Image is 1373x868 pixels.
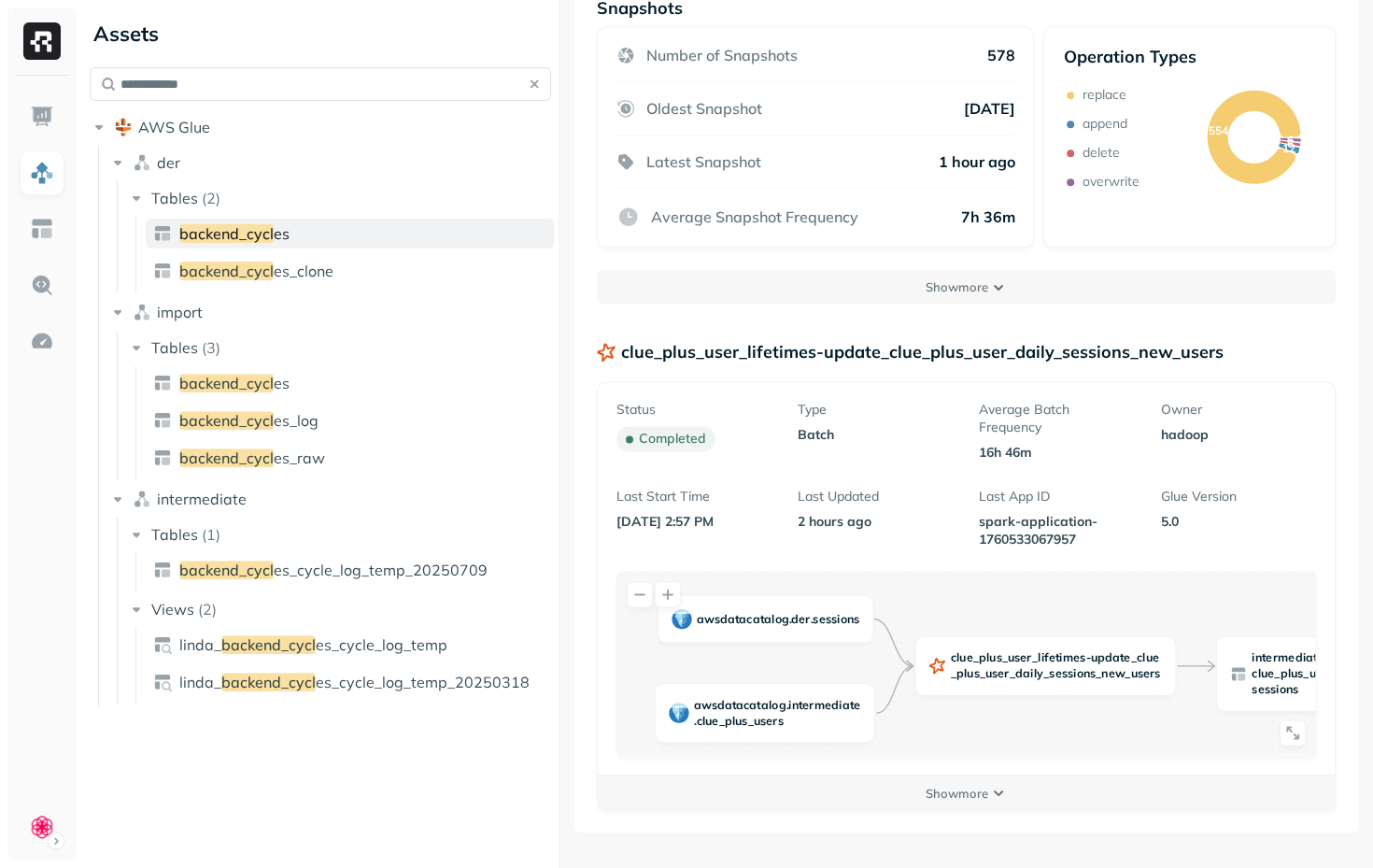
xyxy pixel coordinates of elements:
text: 554 [1209,122,1228,136]
img: table [153,448,172,467]
span: der [791,611,810,627]
span: user [1007,650,1031,666]
button: Views(2) [127,594,553,624]
p: Oldest Snapshot [646,99,762,118]
a: backend_cycles [146,219,554,249]
img: view [153,673,172,691]
span: new [1101,665,1125,681]
span: backend_cycl [179,561,274,579]
button: AWS Glue [90,112,551,142]
img: table [153,224,172,243]
p: Last App ID [979,488,1134,505]
p: ( 2 ) [202,189,220,207]
span: Views [151,600,194,619]
span: _ [1096,665,1101,681]
a: backend_cycles_cycle_log_temp_20250709 [146,555,554,585]
p: 5.0 [1161,513,1316,531]
button: intermediate [108,484,552,514]
span: Tables [151,338,198,357]
span: es [274,224,290,243]
a: linda_backend_cycles_cycle_log_temp [146,630,554,660]
img: Asset Explorer [30,217,54,241]
p: 578 [986,46,1014,64]
a: linda_backend_cycles_cycle_log_temp_20250318 [146,667,554,697]
span: intermediate [1252,650,1323,666]
span: plus [978,650,1001,666]
text: 6 [1287,133,1294,147]
p: ( 3 ) [202,338,220,357]
button: Tables(3) [127,333,553,363]
p: delete [1082,144,1119,162]
span: clue [1252,665,1274,681]
a: backend_cycles [146,368,554,398]
span: plus [1280,665,1303,681]
span: backend_cycl [179,224,274,243]
span: backend_cycl [179,374,274,392]
a: backend_cycles_log [146,406,554,435]
img: Dashboard [30,105,54,129]
p: ( 2 ) [198,600,217,619]
p: Average Batch Frequency [979,401,1134,436]
span: _ [1125,665,1130,681]
span: es_cycle_log_temp [316,635,447,654]
span: es_clone [274,262,333,280]
span: der [157,153,180,172]
span: user [1309,665,1333,681]
a: backend_cycles_raw [146,443,554,473]
span: users [753,713,783,729]
p: Owner [1161,401,1316,419]
span: _ [1031,650,1037,666]
p: replace [1082,86,1125,104]
span: es_log [274,411,318,430]
span: awsdatacatalog [693,697,786,713]
span: intermediate [788,697,860,713]
p: [DATE] [963,99,1014,118]
img: view [153,635,172,654]
p: Show more [926,278,988,296]
span: sessions [813,611,859,627]
p: Latest Snapshot [646,152,761,171]
span: _ [1009,665,1014,681]
span: Tables [151,189,198,207]
p: hadoop [1161,426,1316,444]
span: sessions [1049,665,1096,681]
p: 7h 36m [960,207,1014,226]
span: . [788,611,791,627]
p: 16h 46m [979,444,1134,462]
img: namespace [133,303,151,321]
span: _ [1043,665,1049,681]
p: Last Start Time [616,488,771,505]
p: [DATE] 2:57 PM [616,513,771,531]
span: users [1130,665,1160,681]
span: . [786,697,788,713]
text: 12 [1282,140,1295,154]
img: namespace [133,490,151,508]
span: clue [696,713,718,729]
img: namespace [133,153,151,172]
span: es [274,374,290,392]
span: AWS Glue [138,118,210,136]
p: Status [616,401,771,419]
p: Type [798,401,953,419]
span: backend_cycl [179,448,274,467]
span: intermediate [157,490,247,508]
p: Average Snapshot Frequency [651,207,858,226]
span: _ [1303,665,1309,681]
span: _ [1274,665,1280,681]
p: overwrite [1082,173,1139,191]
img: Assets [30,161,54,185]
span: linda_ [179,673,221,691]
span: backend_cycl [179,262,274,280]
span: . [810,611,813,627]
img: root [114,118,133,136]
p: Show more [926,784,988,802]
span: _ [1130,650,1136,666]
p: spark-application-1760533067957 [979,513,1134,548]
span: backend_cycl [221,635,316,654]
span: awsdatacatalog [697,611,789,627]
img: table [153,262,172,280]
p: Number of Snapshots [646,46,798,64]
p: ( 1 ) [202,525,220,544]
button: Tables(2) [127,183,553,213]
div: Assets [90,19,551,49]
